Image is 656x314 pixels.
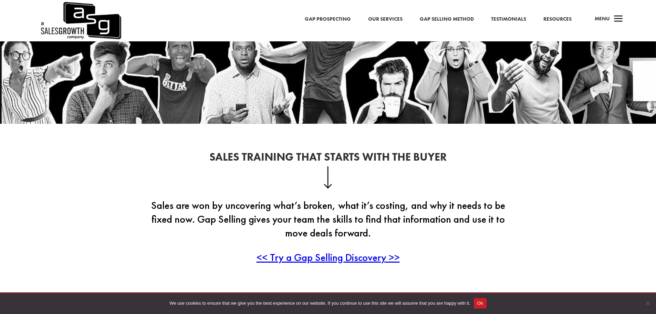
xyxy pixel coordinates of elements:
[169,300,470,307] span: We use cookies to ensure that we give you the best experience on our website. If you continue to ...
[368,15,403,24] a: Our Services
[324,166,332,188] img: down-arrow
[142,199,514,251] p: Sales are won by uncovering what’s broken, what it’s costing, and why it needs to be fixed now. G...
[420,15,474,24] a: Gap Selling Method
[595,15,610,22] span: Menu
[305,15,351,24] a: Gap Prospecting
[257,251,400,264] a: << Try a Gap Selling Discovery >>
[142,152,514,166] h2: Sales Training That Starts With the Buyer
[491,15,526,24] a: Testimonials
[474,298,487,308] button: Ok
[644,300,651,307] span: No
[543,15,572,24] a: Resources
[612,12,625,26] span: a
